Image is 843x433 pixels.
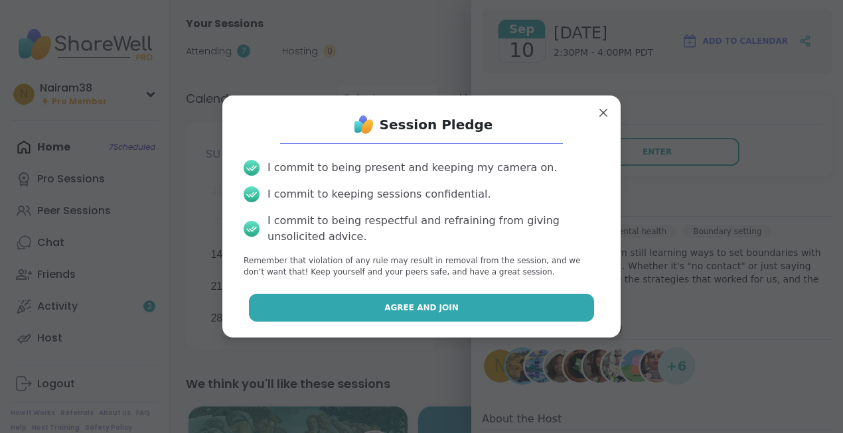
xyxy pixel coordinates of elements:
[268,186,491,202] div: I commit to keeping sessions confidential.
[268,160,557,176] div: I commit to being present and keeping my camera on.
[244,255,599,278] p: Remember that violation of any rule may result in removal from the session, and we don’t want tha...
[380,115,493,134] h1: Session Pledge
[249,294,595,322] button: Agree and Join
[350,111,377,138] img: ShareWell Logo
[384,302,459,314] span: Agree and Join
[268,213,599,245] div: I commit to being respectful and refraining from giving unsolicited advice.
